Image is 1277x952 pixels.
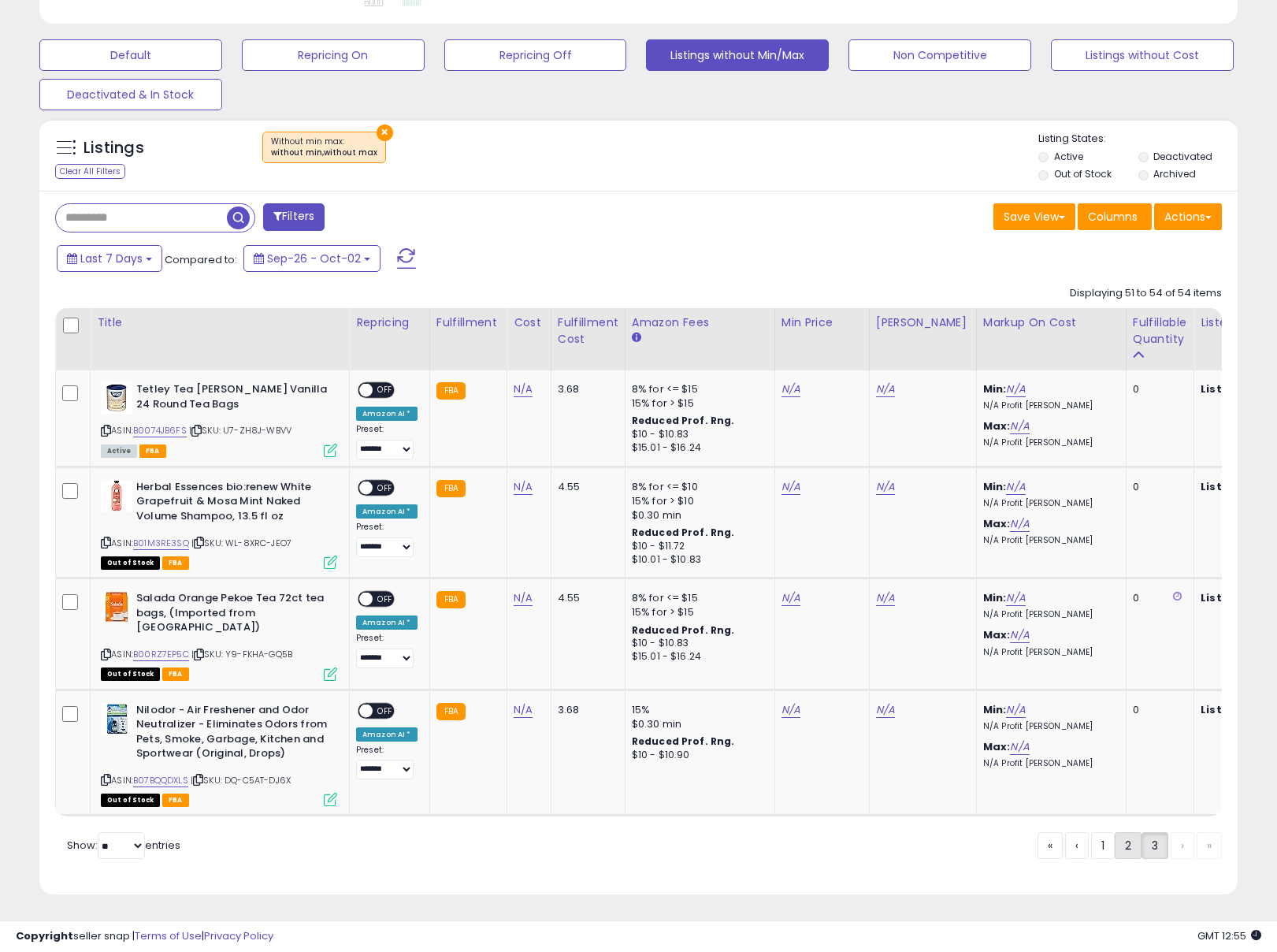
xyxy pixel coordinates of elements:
span: OFF [373,593,398,606]
a: N/A [1006,590,1025,606]
b: Max: [983,516,1011,531]
div: ASIN: [101,591,337,679]
a: N/A [781,381,800,397]
label: Out of Stock [1054,167,1112,180]
button: Last 7 Days [57,245,162,272]
div: Min Price [781,314,863,331]
div: $10 - $10.90 [632,749,763,762]
div: 3.68 [558,382,613,396]
span: | SKU: WL-8XRC-JEO7 [191,537,291,549]
span: ‹ [1075,838,1078,853]
a: Terms of Use [135,928,202,943]
p: N/A Profit [PERSON_NAME] [983,498,1114,509]
span: | SKU: Y9-FKHA-GQ5B [191,648,292,660]
button: Sep-26 - Oct-02 [243,245,381,272]
span: FBA [162,668,189,681]
button: × [377,125,393,141]
small: Amazon Fees. [632,331,641,345]
span: All listings that are currently out of stock and unavailable for purchase on Amazon [101,556,160,570]
b: Tetley Tea [PERSON_NAME] Vanilla 24 Round Tea Bags [136,382,328,415]
b: Max: [983,739,1011,754]
span: OFF [373,384,398,397]
a: N/A [1006,702,1025,718]
b: Listed Price: [1201,479,1272,494]
div: Preset: [356,633,418,668]
div: Cost [514,314,544,331]
span: FBA [162,794,189,807]
div: Fulfillment Cost [558,314,618,348]
div: 0 [1133,591,1182,605]
div: $10 - $10.83 [632,428,763,441]
button: Non Competitive [848,39,1031,71]
span: OFF [373,481,398,494]
b: Max: [983,418,1011,433]
b: Listed Price: [1201,381,1272,396]
b: Reduced Prof. Rng. [632,526,735,539]
span: All listings that are currently out of stock and unavailable for purchase on Amazon [101,668,160,681]
th: The percentage added to the cost of goods (COGS) that forms the calculator for Min & Max prices. [976,308,1126,370]
div: Amazon AI * [356,615,418,630]
p: N/A Profit [PERSON_NAME] [983,535,1114,546]
div: Amazon AI * [356,727,418,742]
span: All listings currently available for purchase on Amazon [101,444,137,458]
a: N/A [1010,739,1029,755]
span: OFF [373,704,398,717]
button: Repricing On [242,39,425,71]
b: Min: [983,702,1007,717]
div: Title [97,314,343,331]
p: N/A Profit [PERSON_NAME] [983,437,1114,448]
a: 1 [1091,832,1115,859]
div: $15.01 - $16.24 [632,441,763,455]
div: $0.30 min [632,717,763,731]
div: ASIN: [101,382,337,456]
div: $15.01 - $16.24 [632,650,763,664]
p: N/A Profit [PERSON_NAME] [983,647,1114,658]
p: N/A Profit [PERSON_NAME] [983,721,1114,732]
a: N/A [1010,418,1029,434]
a: N/A [1010,516,1029,532]
span: FBA [139,444,166,458]
div: $10.01 - $10.83 [632,553,763,567]
p: N/A Profit [PERSON_NAME] [983,609,1114,620]
span: All listings that are currently out of stock and unavailable for purchase on Amazon [101,794,160,807]
b: Salada Orange Pekoe Tea 72ct tea bags, (Imported from [GEOGRAPHIC_DATA]) [136,591,328,639]
a: N/A [1006,479,1025,495]
div: Repricing [356,314,423,331]
span: | SKU: U7-ZH8J-WBVV [189,424,291,437]
b: Min: [983,479,1007,494]
div: 8% for <= $15 [632,591,763,605]
a: N/A [781,479,800,495]
b: Reduced Prof. Rng. [632,414,735,427]
span: | SKU: DQ-C5AT-DJ6X [191,774,291,787]
div: Fulfillment [436,314,500,331]
strong: Copyright [16,928,73,943]
b: Listed Price: [1201,590,1272,605]
div: Amazon AI * [356,504,418,519]
img: 51bx41xhQeL._SL40_.jpg [101,591,132,623]
div: Fulfillable Quantity [1133,314,1187,348]
a: N/A [876,479,895,495]
a: B07BQQDXLS [133,774,188,787]
div: 8% for <= $15 [632,382,763,396]
a: N/A [514,479,533,495]
a: N/A [514,590,533,606]
b: Listed Price: [1201,702,1272,717]
span: Show: entries [67,838,180,853]
a: N/A [514,381,533,397]
a: B00RZ7EP5C [133,648,189,661]
div: 15% for > $10 [632,494,763,508]
div: Displaying 51 to 54 of 54 items [1070,286,1222,301]
div: 0 [1133,703,1182,717]
div: Clear All Filters [55,164,125,179]
a: N/A [514,702,533,718]
span: Without min max : [271,136,377,159]
small: FBA [436,480,466,497]
span: Columns [1088,209,1138,225]
a: B01M3RE3SQ [133,537,189,550]
button: Repricing Off [444,39,627,71]
a: N/A [876,702,895,718]
div: 0 [1133,480,1182,494]
div: without min,without max [271,147,377,158]
span: 2025-10-10 12:55 GMT [1197,928,1261,943]
small: FBA [436,382,466,400]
